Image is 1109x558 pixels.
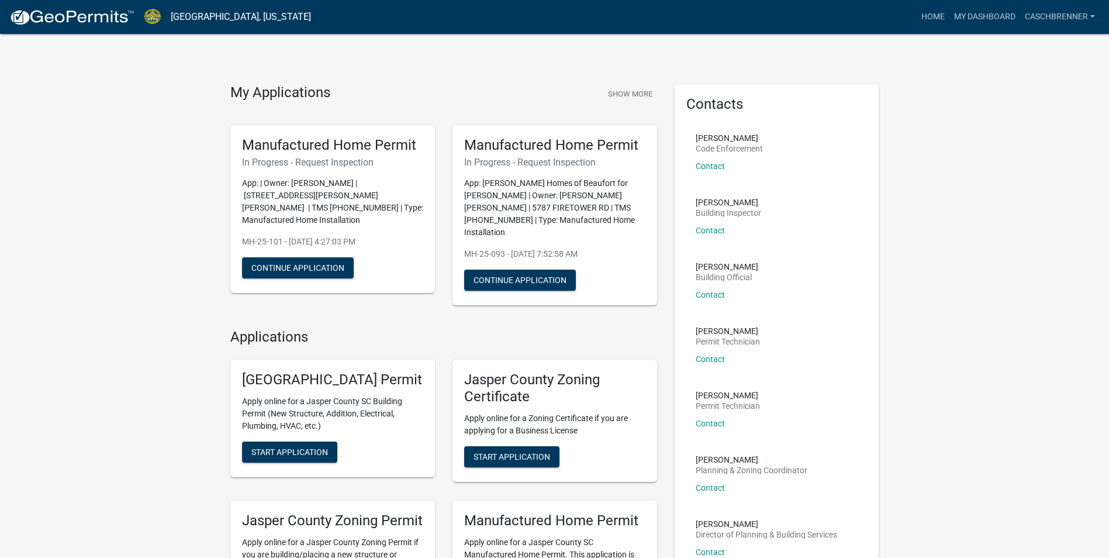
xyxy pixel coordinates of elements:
h5: Manufactured Home Permit [464,512,645,529]
a: Contact [696,419,725,428]
a: Contact [696,226,725,235]
p: Apply online for a Jasper County SC Building Permit (New Structure, Addition, Electrical, Plumbin... [242,395,423,432]
button: Show More [603,84,657,104]
h5: Contacts [686,96,868,113]
a: Contact [696,290,725,299]
p: [PERSON_NAME] [696,520,837,528]
p: App: | Owner: [PERSON_NAME] | [STREET_ADDRESS][PERSON_NAME][PERSON_NAME] | TMS [PHONE_NUMBER] | T... [242,177,423,226]
a: [GEOGRAPHIC_DATA], [US_STATE] [171,7,311,27]
p: [PERSON_NAME] [696,134,763,142]
a: Contact [696,161,725,171]
a: Contact [696,483,725,492]
a: Home [917,6,949,28]
p: Building Official [696,273,758,281]
a: Contact [696,354,725,364]
span: Start Application [474,452,550,461]
p: [PERSON_NAME] [696,198,761,206]
h6: In Progress - Request Inspection [464,157,645,168]
button: Start Application [242,442,337,463]
button: Continue Application [464,270,576,291]
h5: [GEOGRAPHIC_DATA] Permit [242,371,423,388]
h5: Jasper County Zoning Permit [242,512,423,529]
h5: Manufactured Home Permit [464,137,645,154]
p: [PERSON_NAME] [696,391,760,399]
button: Start Application [464,446,559,467]
h5: Manufactured Home Permit [242,137,423,154]
h4: Applications [230,329,657,346]
img: Jasper County, South Carolina [144,9,161,25]
p: [PERSON_NAME] [696,327,760,335]
p: Permit Technician [696,402,760,410]
p: Permit Technician [696,337,760,346]
h6: In Progress - Request Inspection [242,157,423,168]
h4: My Applications [230,84,330,102]
a: My Dashboard [949,6,1020,28]
h5: Jasper County Zoning Certificate [464,371,645,405]
button: Continue Application [242,257,354,278]
p: Apply online for a Zoning Certificate if you are applying for a Business License [464,412,645,437]
a: caschbrenner [1020,6,1100,28]
p: Building Inspector [696,209,761,217]
p: Planning & Zoning Coordinator [696,466,807,474]
a: Contact [696,547,725,557]
p: App: [PERSON_NAME] Homes of Beaufort for [PERSON_NAME] | Owner: [PERSON_NAME] [PERSON_NAME] | 578... [464,177,645,239]
p: [PERSON_NAME] [696,263,758,271]
p: [PERSON_NAME] [696,456,807,464]
span: Start Application [251,447,328,457]
p: MH-25-093 - [DATE] 7:52:58 AM [464,248,645,260]
p: MH-25-101 - [DATE] 4:27:03 PM [242,236,423,248]
p: Code Enforcement [696,144,763,153]
p: Director of Planning & Building Services [696,531,837,539]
